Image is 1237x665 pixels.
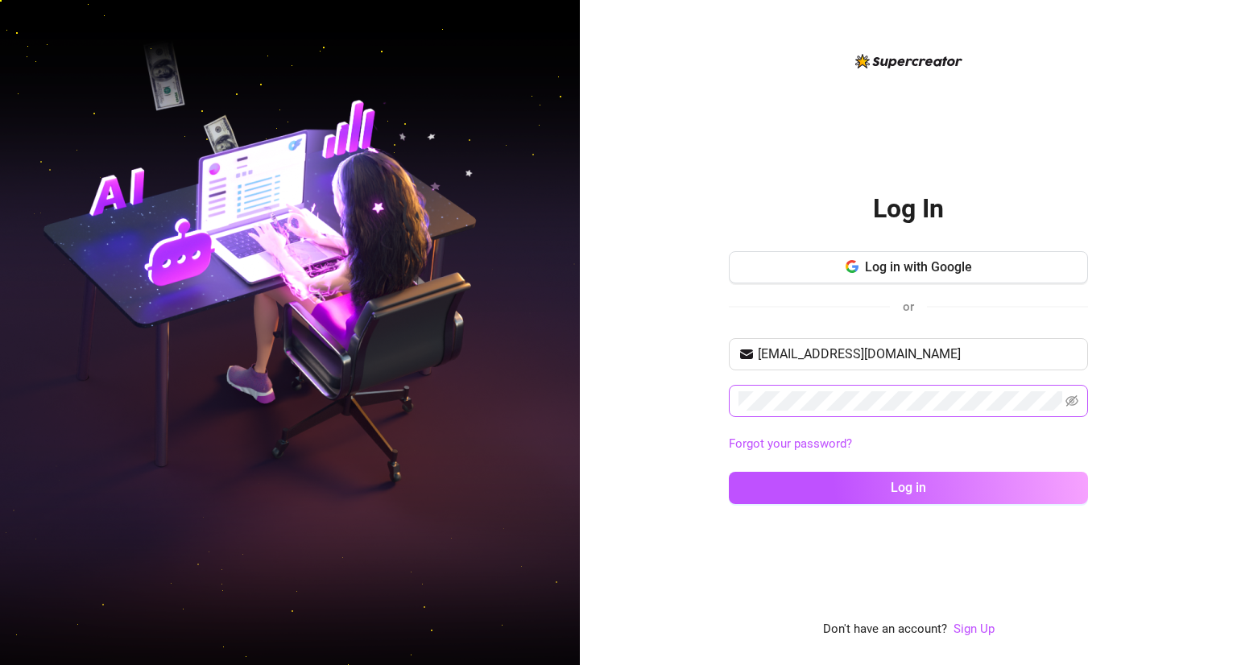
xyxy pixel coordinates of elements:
span: Log in [891,480,926,495]
a: Forgot your password? [729,435,1088,454]
span: Log in with Google [865,259,972,275]
a: Sign Up [954,620,995,639]
span: eye-invisible [1065,394,1078,407]
span: Don't have an account? [823,620,947,639]
input: Your email [758,345,1078,364]
h2: Log In [873,192,944,225]
img: logo-BBDzfeDw.svg [855,54,962,68]
button: Log in [729,472,1088,504]
a: Sign Up [954,622,995,636]
span: or [903,299,914,314]
a: Forgot your password? [729,436,852,451]
button: Log in with Google [729,251,1088,283]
